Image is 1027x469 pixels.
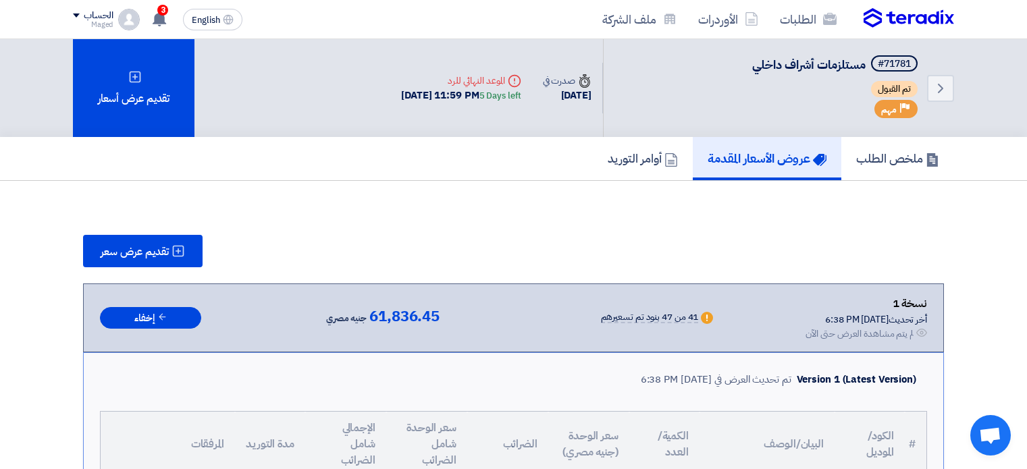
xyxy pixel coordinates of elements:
span: مستلزمات أشراف داخلي [752,55,866,74]
a: ملف الشركة [591,3,687,35]
button: تقديم عرض سعر [83,235,203,267]
span: مهم [881,103,897,116]
span: English [192,16,220,25]
div: تم تحديث العرض في [DATE] 6:38 PM [641,372,791,387]
span: تقديم عرض سعر [101,246,169,257]
a: ملخص الطلب [841,137,954,180]
div: [DATE] 11:59 PM [401,88,521,103]
div: نسخة 1 [806,295,927,312]
button: إخفاء [100,307,201,329]
a: الطلبات [769,3,847,35]
div: 5 Days left [479,89,521,103]
img: Teradix logo [864,8,954,28]
div: #71781 [878,59,911,69]
div: تقديم عرض أسعار [73,39,194,137]
div: [DATE] [543,88,591,103]
div: صدرت في [543,74,591,88]
div: الحساب [84,10,113,22]
span: جنيه مصري [326,310,367,327]
button: English [183,9,242,30]
a: عروض الأسعار المقدمة [693,137,841,180]
div: لم يتم مشاهدة العرض حتى الآن [806,327,914,341]
div: Maged [73,21,113,28]
h5: مستلزمات أشراف داخلي [752,55,920,74]
img: profile_test.png [118,9,140,30]
a: أوامر التوريد [593,137,693,180]
a: الأوردرات [687,3,769,35]
span: 61,836.45 [369,308,440,325]
h5: أوامر التوريد [608,150,678,166]
div: الموعد النهائي للرد [401,74,521,88]
h5: عروض الأسعار المقدمة [708,150,826,166]
h5: ملخص الطلب [856,150,939,166]
div: Version 1 (Latest Version) [797,372,916,387]
div: 41 من 47 بنود تم تسعيرهم [601,312,699,323]
div: أخر تحديث [DATE] 6:38 PM [806,312,927,327]
span: تم القبول [871,81,918,97]
span: 3 [157,5,168,16]
div: Open chat [970,415,1011,456]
